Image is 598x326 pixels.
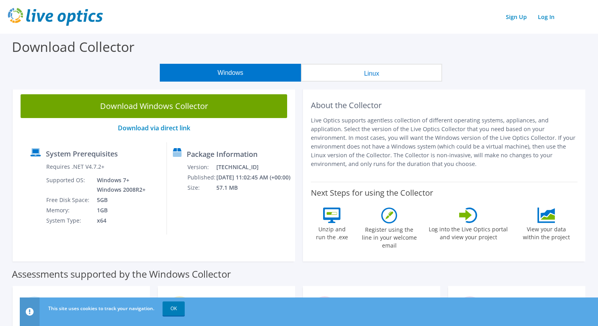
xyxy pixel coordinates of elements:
button: Windows [160,64,301,82]
td: System Type: [46,215,91,226]
td: x64 [91,215,147,226]
label: View your data within the project [518,223,575,241]
td: 57.1 MB [216,183,291,193]
p: Live Optics supports agentless collection of different operating systems, appliances, and applica... [311,116,577,168]
label: Download Collector [12,38,134,56]
a: Log In [534,11,558,23]
td: 1GB [91,205,147,215]
button: Linux [301,64,442,82]
img: live_optics_svg.svg [8,8,103,26]
h2: About the Collector [311,101,577,110]
td: Published: [187,172,216,183]
label: Unzip and run the .exe [314,223,350,241]
label: Next Steps for using the Collector [311,188,433,198]
td: [TECHNICAL_ID] [216,162,291,172]
td: Free Disk Space: [46,195,91,205]
td: Size: [187,183,216,193]
td: Version: [187,162,216,172]
span: This site uses cookies to track your navigation. [48,305,154,312]
label: Package Information [187,150,257,158]
td: 5GB [91,195,147,205]
label: Log into the Live Optics portal and view your project [428,223,508,241]
td: Memory: [46,205,91,215]
td: Supported OS: [46,175,91,195]
a: Download Windows Collector [21,94,287,118]
label: Requires .NET V4.7.2+ [46,163,104,171]
a: Download via direct link [118,124,190,132]
td: Windows 7+ Windows 2008R2+ [91,175,147,195]
label: System Prerequisites [46,150,118,158]
label: Register using the line in your welcome email [360,223,419,250]
label: Assessments supported by the Windows Collector [12,270,231,278]
a: Sign Up [502,11,531,23]
a: OK [163,301,185,316]
td: [DATE] 11:02:45 AM (+00:00) [216,172,291,183]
